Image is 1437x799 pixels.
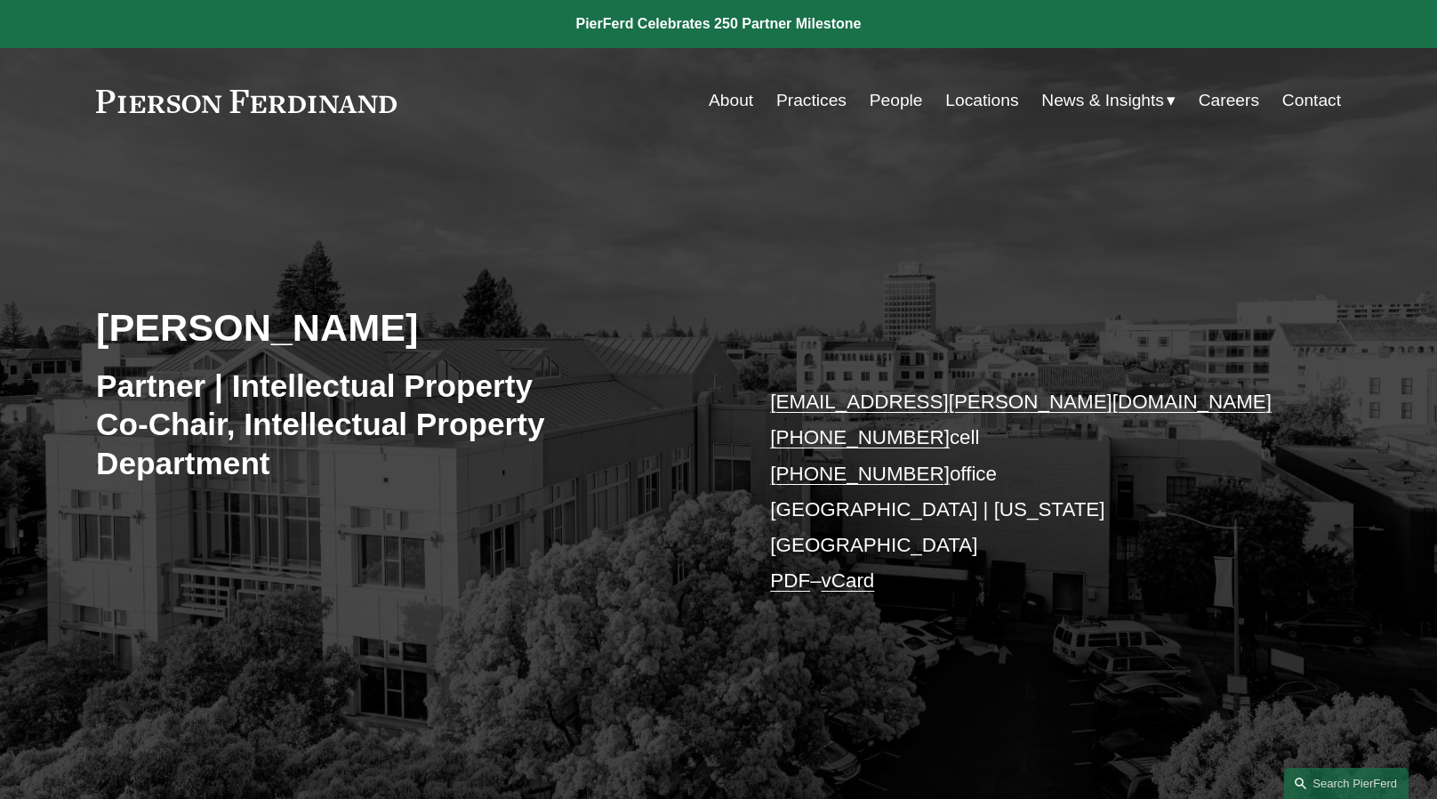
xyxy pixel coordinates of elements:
a: Locations [945,84,1018,117]
a: Contact [1282,84,1341,117]
a: Careers [1199,84,1259,117]
a: vCard [822,569,875,592]
a: Search this site [1284,768,1409,799]
a: folder dropdown [1041,84,1176,117]
a: [PHONE_NUMBER] [770,426,950,448]
a: People [870,84,923,117]
a: PDF [770,569,810,592]
a: Practices [776,84,847,117]
a: [EMAIL_ADDRESS][PERSON_NAME][DOMAIN_NAME] [770,391,1272,413]
p: cell office [GEOGRAPHIC_DATA] | [US_STATE][GEOGRAPHIC_DATA] – [770,384,1288,600]
h2: [PERSON_NAME] [96,304,718,351]
a: [PHONE_NUMBER] [770,463,950,485]
h3: Partner | Intellectual Property Co-Chair, Intellectual Property Department [96,367,718,483]
span: News & Insights [1041,85,1164,117]
a: About [709,84,753,117]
